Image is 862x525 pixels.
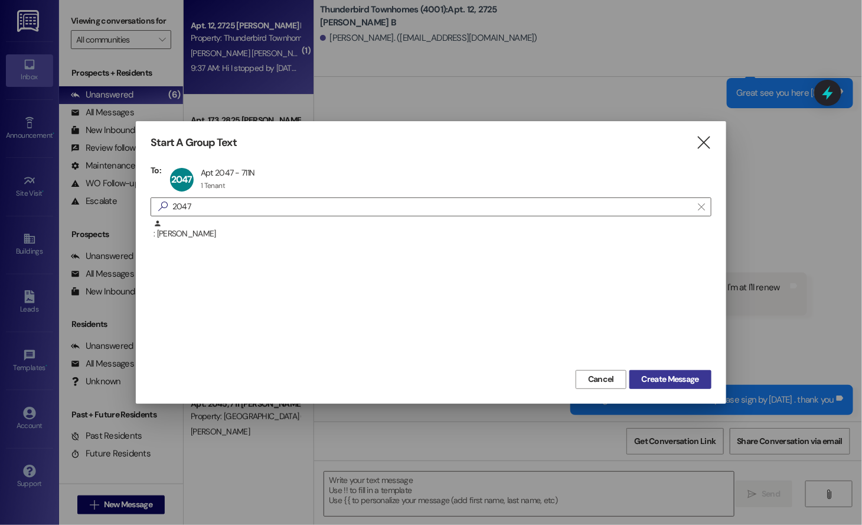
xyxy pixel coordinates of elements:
div: : [PERSON_NAME] [151,219,711,249]
button: Cancel [576,370,626,389]
h3: Start A Group Text [151,136,237,150]
button: Clear text [692,198,711,216]
i:  [698,202,704,212]
i:  [696,137,711,149]
h3: To: [151,165,161,176]
input: Search for any contact or apartment [172,199,692,215]
div: Apt 2047 - 711N [201,167,255,178]
button: Create Message [629,370,711,389]
i:  [154,200,172,213]
span: Create Message [642,373,699,385]
div: 1 Tenant [201,181,225,190]
span: Cancel [588,373,614,385]
div: : [PERSON_NAME] [154,219,711,240]
span: 2047 [171,173,192,186]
